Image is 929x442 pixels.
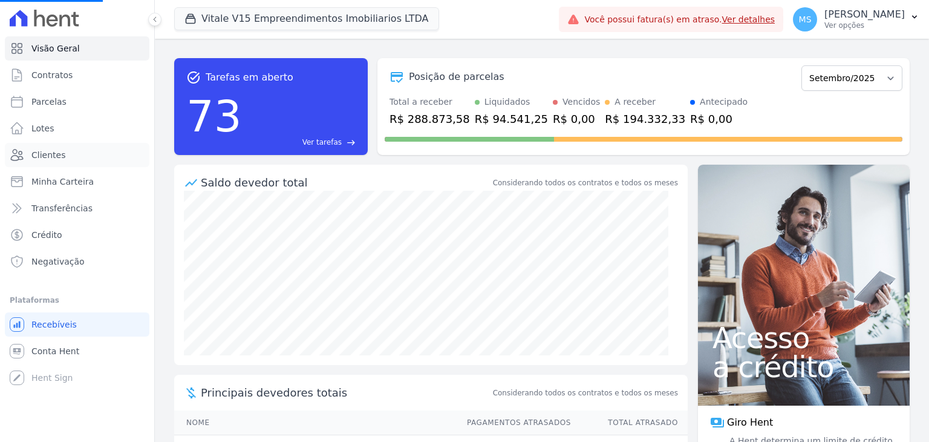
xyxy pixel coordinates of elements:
[700,96,748,108] div: Antecipado
[584,13,775,26] span: Você possui fatura(s) em atraso.
[493,177,678,188] div: Considerando todos os contratos e todos os meses
[174,7,439,30] button: Vitale V15 Empreendimentos Imobiliarios LTDA
[712,352,895,381] span: a crédito
[5,36,149,61] a: Visão Geral
[174,411,455,435] th: Nome
[5,143,149,167] a: Clientes
[475,111,548,127] div: R$ 94.541,25
[186,85,242,148] div: 73
[31,96,67,108] span: Parcelas
[5,339,149,363] a: Conta Hent
[186,70,201,85] span: task_alt
[493,388,678,398] span: Considerando todos os contratos e todos os meses
[201,174,491,191] div: Saldo devedor total
[31,256,85,268] span: Negativação
[302,137,342,148] span: Ver tarefas
[572,411,688,435] th: Total Atrasado
[390,96,470,108] div: Total a receber
[5,63,149,87] a: Contratos
[727,415,773,430] span: Giro Hent
[5,249,149,274] a: Negativação
[783,2,929,36] button: MS [PERSON_NAME] Ver opções
[484,96,530,108] div: Liquidados
[5,223,149,247] a: Crédito
[799,15,812,24] span: MS
[5,116,149,140] a: Lotes
[455,411,572,435] th: Pagamentos Atrasados
[824,21,905,30] p: Ver opções
[201,384,491,401] span: Principais devedores totais
[712,323,895,352] span: Acesso
[5,312,149,337] a: Recebíveis
[409,70,504,84] div: Posição de parcelas
[31,345,79,357] span: Conta Hent
[31,318,77,331] span: Recebíveis
[31,149,65,161] span: Clientes
[31,202,93,214] span: Transferências
[553,111,600,127] div: R$ 0,00
[31,69,73,81] span: Contratos
[5,170,149,194] a: Minha Carteira
[614,96,656,108] div: A receber
[605,111,685,127] div: R$ 194.332,33
[5,196,149,220] a: Transferências
[722,15,775,24] a: Ver detalhes
[690,111,748,127] div: R$ 0,00
[31,229,62,241] span: Crédito
[562,96,600,108] div: Vencidos
[347,138,356,147] span: east
[5,90,149,114] a: Parcelas
[31,176,94,188] span: Minha Carteira
[31,122,54,134] span: Lotes
[31,42,80,54] span: Visão Geral
[390,111,470,127] div: R$ 288.873,58
[247,137,356,148] a: Ver tarefas east
[824,8,905,21] p: [PERSON_NAME]
[10,293,145,308] div: Plataformas
[206,70,293,85] span: Tarefas em aberto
